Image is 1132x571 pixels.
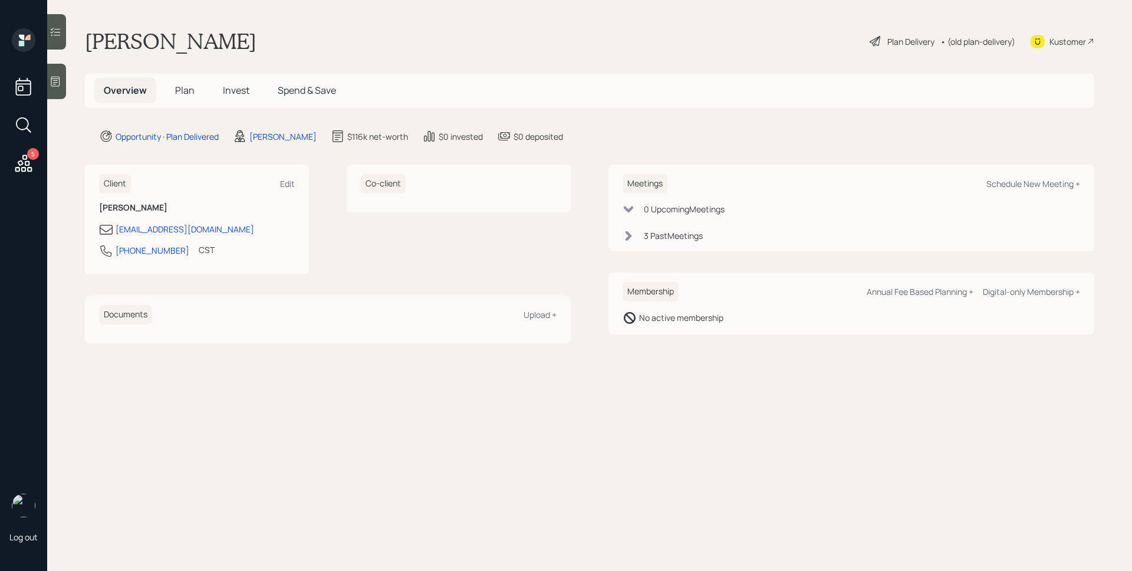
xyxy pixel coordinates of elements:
[12,494,35,517] img: james-distasi-headshot.png
[27,148,39,160] div: 5
[639,311,723,324] div: No active membership
[887,35,934,48] div: Plan Delivery
[986,178,1080,189] div: Schedule New Meeting +
[280,178,295,189] div: Edit
[116,223,254,235] div: [EMAIL_ADDRESS][DOMAIN_NAME]
[867,286,973,297] div: Annual Fee Based Planning +
[175,84,195,97] span: Plan
[644,203,725,215] div: 0 Upcoming Meeting s
[1049,35,1086,48] div: Kustomer
[104,84,147,97] span: Overview
[644,229,703,242] div: 3 Past Meeting s
[199,244,215,256] div: CST
[361,174,406,193] h6: Co-client
[623,174,667,193] h6: Meetings
[347,130,408,143] div: $116k net-worth
[99,305,152,324] h6: Documents
[85,28,256,54] h1: [PERSON_NAME]
[99,174,131,193] h6: Client
[524,309,557,320] div: Upload +
[99,203,295,213] h6: [PERSON_NAME]
[940,35,1015,48] div: • (old plan-delivery)
[623,282,679,301] h6: Membership
[116,130,219,143] div: Opportunity · Plan Delivered
[439,130,483,143] div: $0 invested
[116,244,189,257] div: [PHONE_NUMBER]
[249,130,317,143] div: [PERSON_NAME]
[514,130,563,143] div: $0 deposited
[983,286,1080,297] div: Digital-only Membership +
[278,84,336,97] span: Spend & Save
[223,84,249,97] span: Invest
[9,531,38,543] div: Log out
